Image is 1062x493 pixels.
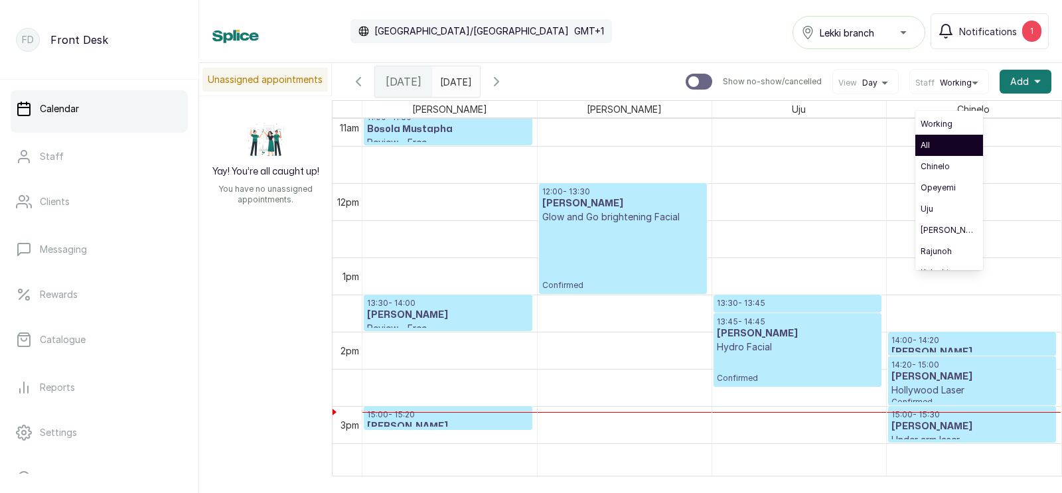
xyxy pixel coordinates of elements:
button: StaffWorking [915,78,983,88]
span: [PERSON_NAME] [921,225,978,236]
span: Working [921,119,978,129]
span: [PERSON_NAME] [410,101,490,117]
p: 13:30 - 13:45 [717,298,878,309]
a: Staff [11,138,188,175]
p: 14:00 - 14:20 [891,335,1053,346]
a: Calendar [11,90,188,127]
p: Glow and Go brightening Facial [542,210,704,224]
div: 2pm [338,344,362,358]
div: 3pm [338,418,362,432]
a: Rewards [11,276,188,313]
p: Under arm laser [891,433,1053,447]
h3: [PERSON_NAME] [367,309,529,322]
p: Settings [40,426,77,439]
div: 11am [337,121,362,135]
p: Confirmed [542,224,704,291]
span: All [921,140,978,151]
p: [GEOGRAPHIC_DATA]/[GEOGRAPHIC_DATA] [374,25,569,38]
p: Catalogue [40,333,86,346]
span: Rajunoh [921,246,978,257]
p: GMT+1 [574,25,604,38]
h3: [PERSON_NAME] [367,420,529,433]
p: Support [40,471,76,484]
h3: [PERSON_NAME] [717,309,878,322]
div: [DATE] [375,66,432,97]
h2: Yay! You’re all caught up! [212,165,319,178]
p: Staff [40,150,64,163]
span: [PERSON_NAME] [584,101,664,117]
span: Working [940,78,972,88]
span: Chinelo [954,101,992,117]
p: FD [22,33,34,46]
span: Uju [789,101,808,117]
p: Rewards [40,288,78,301]
a: Settings [11,414,188,451]
span: Chinelo [921,161,978,172]
span: Day [862,78,877,88]
div: 1pm [340,269,362,283]
span: Kelechi [921,267,978,278]
h3: Bosola Mustapha [367,123,529,136]
p: Front Desk [50,32,108,48]
span: Opeyemi [921,182,978,193]
p: 15:00 - 15:20 [367,409,529,420]
p: 15:00 - 15:30 [891,409,1053,420]
span: Notifications [959,25,1017,38]
p: Reports [40,381,75,394]
span: Lekki branch [820,26,874,40]
p: Confirmed [717,354,878,384]
a: Clients [11,183,188,220]
h3: [PERSON_NAME] [717,327,878,340]
p: 13:30 - 14:00 [367,298,529,309]
button: Notifications1 [931,13,1049,49]
h3: [PERSON_NAME] [542,197,704,210]
ul: StaffWorking [915,111,983,270]
h3: [PERSON_NAME] [891,420,1053,433]
span: Uju [921,204,978,214]
a: Catalogue [11,321,188,358]
p: Hydro Facial [717,340,878,354]
p: 14:20 - 15:00 [891,360,1053,370]
p: Review - Free [367,322,529,335]
p: Review - Free [367,136,529,149]
p: Hollywood Laser [891,384,1053,397]
h3: [PERSON_NAME] [891,370,1053,384]
p: Calendar [40,102,79,115]
p: 12:00 - 13:30 [542,186,704,197]
span: [DATE] [386,74,421,90]
a: Messaging [11,231,188,268]
span: Add [1010,75,1029,88]
button: Add [1000,70,1051,94]
h3: [PERSON_NAME] [891,346,1053,359]
a: Reports [11,369,188,406]
p: Clients [40,195,70,208]
div: 12pm [335,195,362,209]
p: 13:45 - 14:45 [717,317,878,327]
span: View [838,78,857,88]
p: You have no unassigned appointments. [207,184,324,205]
button: ViewDay [838,78,893,88]
span: Staff [915,78,935,88]
p: Unassigned appointments [202,68,328,92]
div: 1 [1022,21,1041,42]
p: Confirmed [891,397,1053,407]
button: Lekki branch [793,16,925,49]
p: Show no-show/cancelled [723,76,822,87]
p: Messaging [40,243,87,256]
